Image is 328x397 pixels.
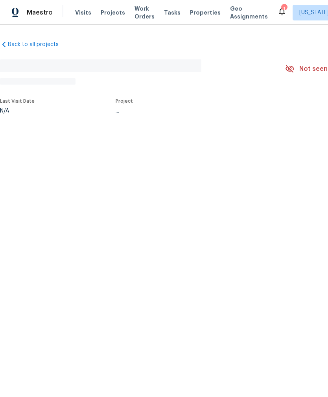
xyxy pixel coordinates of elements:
span: Maestro [27,9,53,17]
div: 1 [281,5,287,13]
span: Properties [190,9,221,17]
span: Visits [75,9,91,17]
span: Project [116,99,133,103]
span: Work Orders [135,5,155,20]
div: ... [116,108,267,114]
span: Projects [101,9,125,17]
span: Geo Assignments [230,5,268,20]
span: Tasks [164,10,181,15]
